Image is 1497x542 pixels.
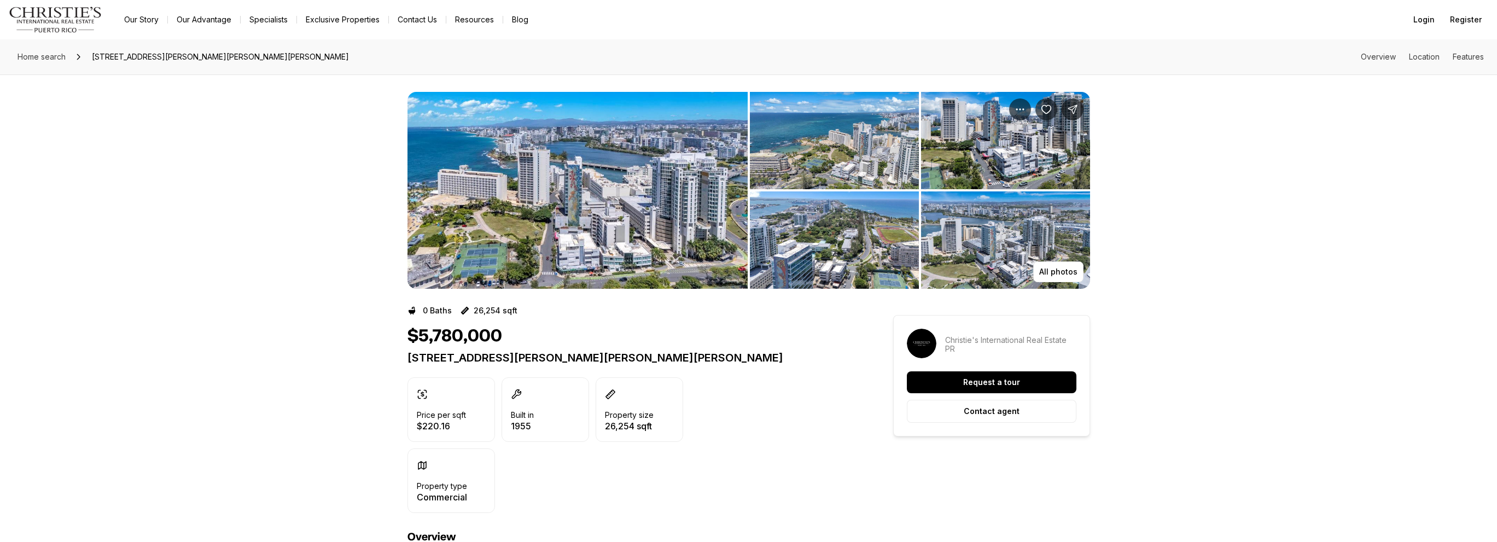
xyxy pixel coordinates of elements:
[241,12,296,27] a: Specialists
[9,7,102,33] img: logo
[945,336,1076,353] p: Christie's International Real Estate PR
[964,407,1020,416] p: Contact agent
[963,378,1020,387] p: Request a tour
[446,12,503,27] a: Resources
[1443,9,1488,31] button: Register
[168,12,240,27] a: Our Advantage
[407,92,748,289] li: 1 of 5
[1407,9,1441,31] button: Login
[423,306,452,315] p: 0 Baths
[1009,98,1031,120] button: Property options
[115,12,167,27] a: Our Story
[907,371,1076,393] button: Request a tour
[750,92,1090,289] li: 2 of 5
[297,12,388,27] a: Exclusive Properties
[907,400,1076,423] button: Contact agent
[389,12,446,27] button: Contact Us
[1062,98,1084,120] button: Share Property: 51 MUÑOZ RIVERA AVE, CORNER LOS ROSALES, LAS PALMERAS ST
[1453,52,1484,61] a: Skip to: Features
[18,52,66,61] span: Home search
[511,422,534,430] p: 1955
[1450,15,1482,24] span: Register
[503,12,537,27] a: Blog
[417,482,467,491] p: Property type
[1039,267,1077,276] p: All photos
[417,411,466,419] p: Price per sqft
[605,422,654,430] p: 26,254 sqft
[13,48,70,66] a: Home search
[474,306,517,315] p: 26,254 sqft
[417,422,466,430] p: $220.16
[407,326,502,347] h1: $5,780,000
[407,351,854,364] p: [STREET_ADDRESS][PERSON_NAME][PERSON_NAME][PERSON_NAME]
[407,92,748,289] button: View image gallery
[750,191,919,289] button: View image gallery
[1361,53,1484,61] nav: Page section menu
[921,92,1090,189] button: View image gallery
[1033,261,1084,282] button: All photos
[1035,98,1057,120] button: Save Property: 51 MUÑOZ RIVERA AVE, CORNER LOS ROSALES, LAS PALMERAS ST
[1413,15,1435,24] span: Login
[1409,52,1440,61] a: Skip to: Location
[407,92,1090,289] div: Listing Photos
[417,493,467,502] p: Commercial
[88,48,353,66] span: [STREET_ADDRESS][PERSON_NAME][PERSON_NAME][PERSON_NAME]
[511,411,534,419] p: Built in
[750,92,919,189] button: View image gallery
[1361,52,1396,61] a: Skip to: Overview
[921,191,1090,289] button: View image gallery
[605,411,654,419] p: Property size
